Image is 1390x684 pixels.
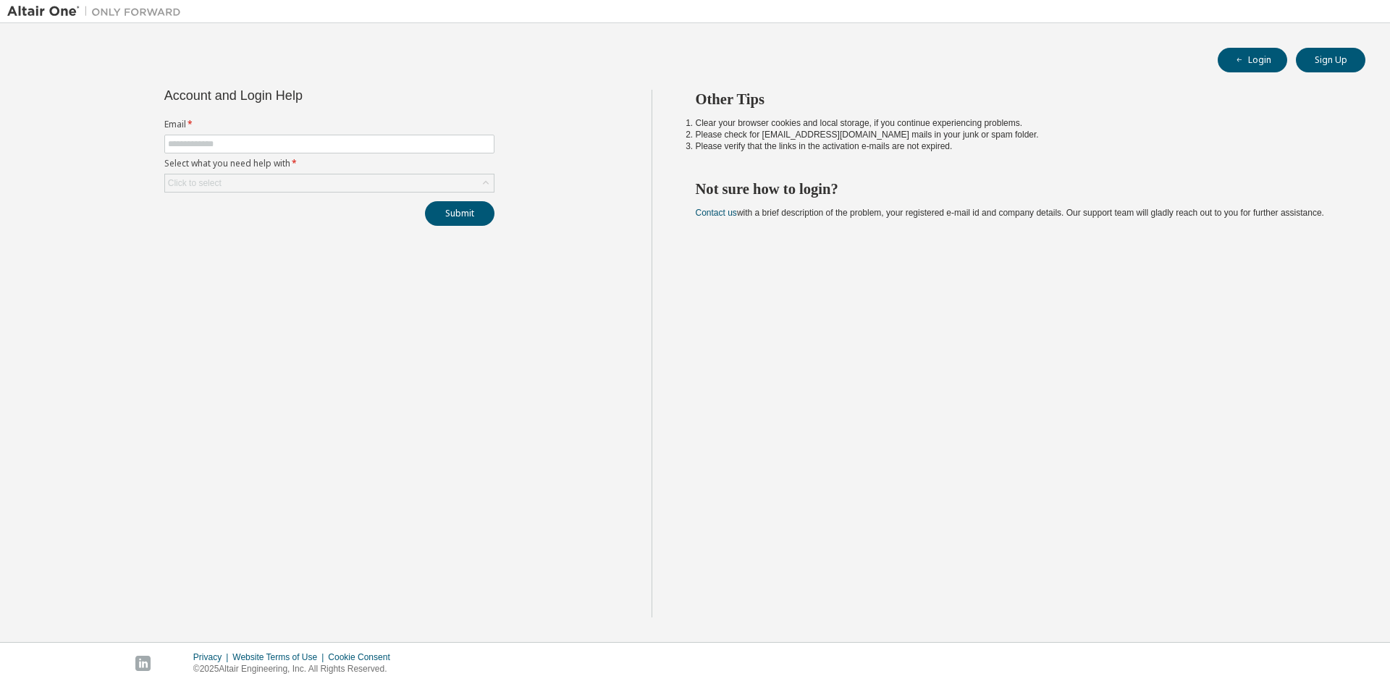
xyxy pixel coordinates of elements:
[696,180,1340,198] h2: Not sure how to login?
[193,663,399,675] p: © 2025 Altair Engineering, Inc. All Rights Reserved.
[168,177,222,189] div: Click to select
[164,158,494,169] label: Select what you need help with
[164,119,494,130] label: Email
[135,656,151,671] img: linkedin.svg
[1296,48,1365,72] button: Sign Up
[165,174,494,192] div: Click to select
[1218,48,1287,72] button: Login
[696,208,737,218] a: Contact us
[696,117,1340,129] li: Clear your browser cookies and local storage, if you continue experiencing problems.
[7,4,188,19] img: Altair One
[232,651,328,663] div: Website Terms of Use
[696,140,1340,152] li: Please verify that the links in the activation e-mails are not expired.
[328,651,398,663] div: Cookie Consent
[164,90,429,101] div: Account and Login Help
[696,129,1340,140] li: Please check for [EMAIL_ADDRESS][DOMAIN_NAME] mails in your junk or spam folder.
[425,201,494,226] button: Submit
[193,651,232,663] div: Privacy
[696,208,1324,218] span: with a brief description of the problem, your registered e-mail id and company details. Our suppo...
[696,90,1340,109] h2: Other Tips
